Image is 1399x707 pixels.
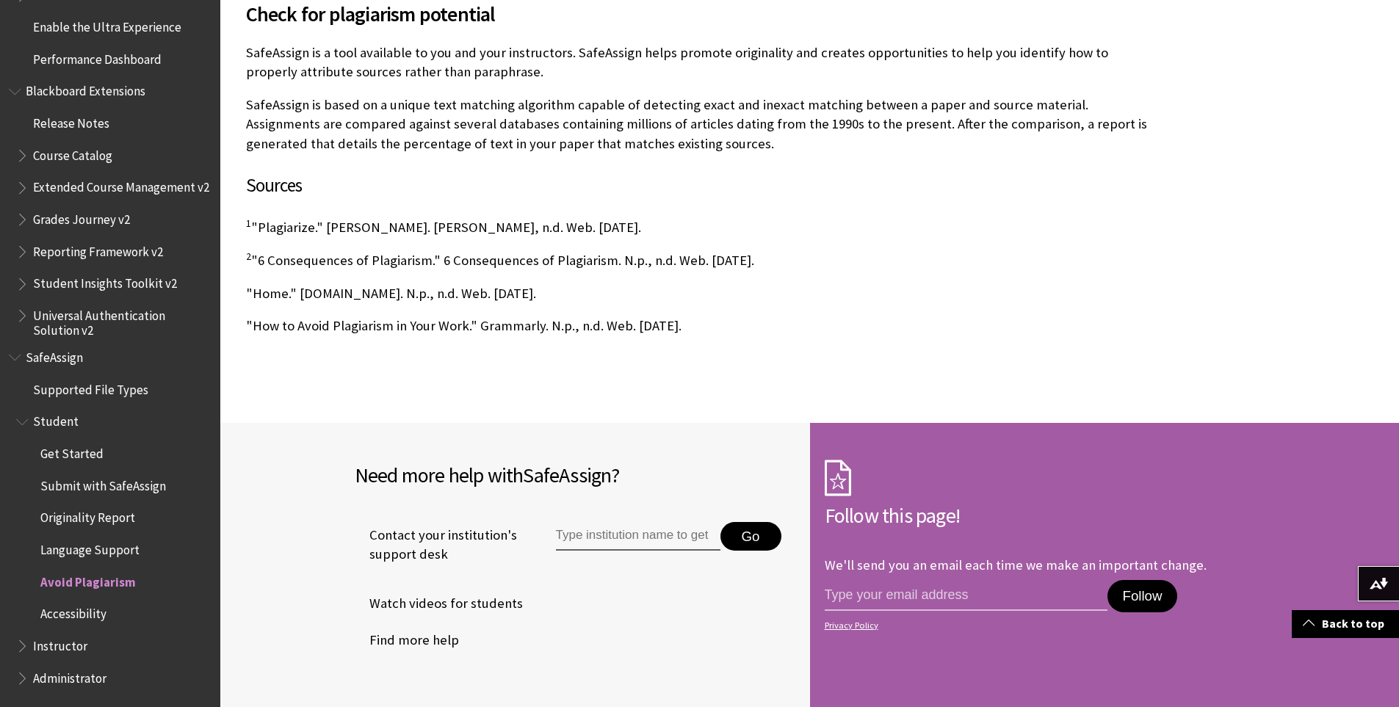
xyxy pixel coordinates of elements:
[33,377,148,397] span: Supported File Types
[40,570,136,590] span: Avoid Plagiarism
[246,217,251,230] sup: 1
[33,207,130,227] span: Grades Journey v2
[33,303,210,338] span: Universal Authentication Solution v2
[33,272,177,291] span: Student Insights Toolkit v2
[40,537,140,557] span: Language Support
[825,460,851,496] img: Subscription Icon
[355,592,523,614] a: Watch videos for students
[355,526,522,564] span: Contact your institution's support desk
[1292,610,1399,637] a: Back to top
[33,666,106,686] span: Administrator
[33,47,162,67] span: Performance Dashboard
[9,345,212,690] nav: Book outline for Blackboard SafeAssign
[825,500,1265,531] h2: Follow this page!
[9,79,212,338] nav: Book outline for Blackboard Extensions
[33,634,87,653] span: Instructor
[26,345,83,365] span: SafeAssign
[33,15,181,35] span: Enable the Ultra Experience
[40,441,104,461] span: Get Started
[33,410,79,429] span: Student
[246,43,1157,81] p: SafeAssign is a tool available to you and your instructors. SafeAssign helps promote originality ...
[33,239,163,259] span: Reporting Framework v2
[40,602,106,622] span: Accessibility
[246,218,1157,237] p: "Plagiarize." [PERSON_NAME]. [PERSON_NAME], n.d. Web. [DATE].
[355,629,459,651] a: Find more help
[825,580,1108,611] input: email address
[523,462,611,488] span: SafeAssign
[246,284,1157,303] p: "Home." [DOMAIN_NAME]. N.p., n.d. Web. [DATE].
[246,250,251,263] sup: 2
[33,111,109,131] span: Release Notes
[246,251,1157,270] p: "6 Consequences of Plagiarism." 6 Consequences of Plagiarism. N.p., n.d. Web. [DATE].
[33,143,112,163] span: Course Catalog
[33,175,209,195] span: Extended Course Management v2
[26,79,145,99] span: Blackboard Extensions
[246,95,1157,153] p: SafeAssign is based on a unique text matching algorithm capable of detecting exact and inexact ma...
[246,172,1157,200] h3: Sources
[720,522,781,551] button: Go
[825,620,1261,631] a: Privacy Policy
[1107,580,1176,612] button: Follow
[40,506,135,526] span: Originality Report
[556,522,720,551] input: Type institution name to get support
[246,316,1157,336] p: "How to Avoid Plagiarism in Your Work." Grammarly. N.p., n.d. Web. [DATE].
[825,556,1207,573] p: We'll send you an email each time we make an important change.
[355,460,795,490] h2: Need more help with ?
[40,474,166,493] span: Submit with SafeAssign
